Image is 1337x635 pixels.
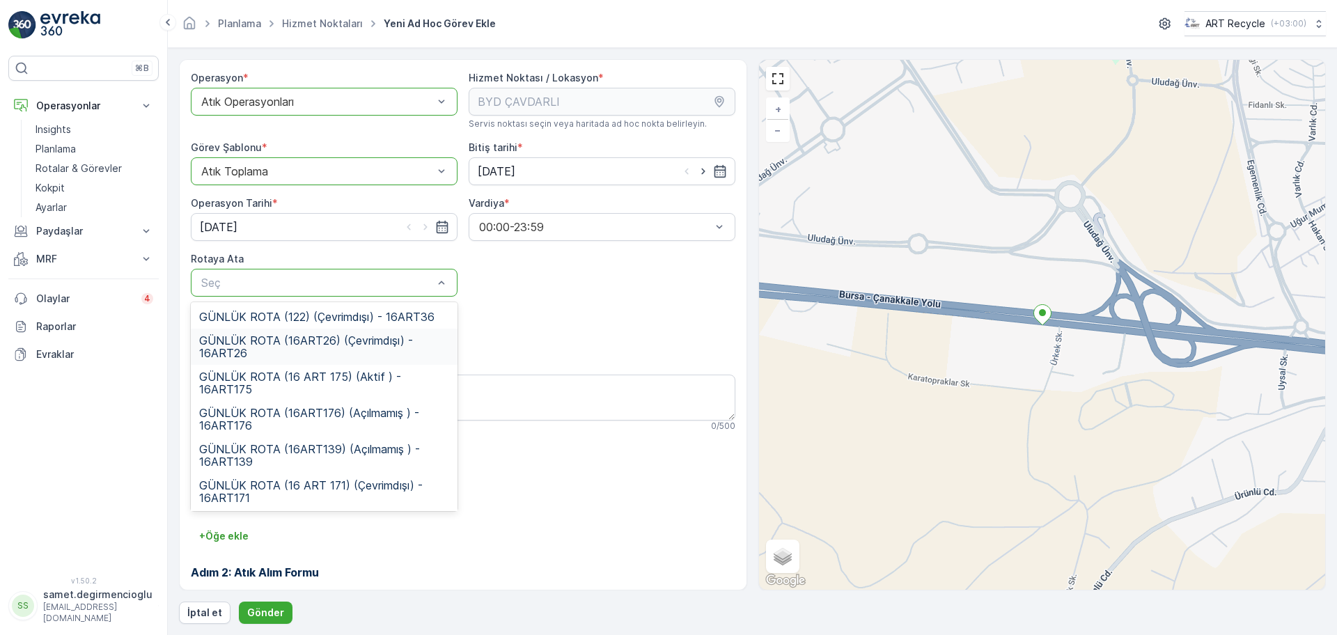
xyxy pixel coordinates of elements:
p: Raporlar [36,320,153,334]
p: ⌘B [135,63,149,74]
button: ART Recycle(+03:00) [1184,11,1326,36]
label: Vardiya [469,197,504,209]
span: v 1.50.2 [8,577,159,585]
label: Operasyon [191,72,243,84]
label: Hizmet Noktası / Lokasyon [469,72,598,84]
p: Paydaşlar [36,224,131,238]
img: logo_light-DOdMpM7g.png [40,11,100,39]
p: Olaylar [36,292,133,306]
span: GÜNLÜK ROTA (16 ART 175) (Aktif ) - 16ART175 [199,370,449,395]
p: Operasyonlar [36,99,131,113]
label: Rotaya Ata [191,253,244,265]
a: Raporlar [8,313,159,340]
p: Rotalar & Görevler [36,162,122,175]
label: Bitiş tarihi [469,141,517,153]
a: Ana Sayfa [182,21,197,33]
img: logo [8,11,36,39]
button: Operasyonlar [8,92,159,120]
span: GÜNLÜK ROTA (16ART139) (Açılmamış ) - 16ART139 [199,443,449,468]
div: SS [12,595,34,617]
p: ART Recycle [1205,17,1265,31]
span: Servis noktası seçin veya haritada ad hoc nokta belirleyin. [469,118,707,130]
img: Google [763,572,808,590]
a: Rotalar & Görevler [30,159,159,178]
button: SSsamet.degirmencioglu[EMAIL_ADDRESS][DOMAIN_NAME] [8,588,159,624]
span: + [775,103,781,115]
p: Evraklar [36,347,153,361]
h3: Adım 1: Atık Toplama [191,492,735,508]
button: +Öğe ekle [191,525,257,547]
p: Gönder [247,606,284,620]
a: Yakınlaştır [767,99,788,120]
a: View Fullscreen [767,68,788,89]
button: MRF [8,245,159,273]
a: Insights [30,120,159,139]
label: Operasyon Tarihi [191,197,272,209]
p: Insights [36,123,71,136]
h2: Görev Şablonu Yapılandırması [191,454,735,475]
a: Layers [767,541,798,572]
span: Yeni Ad Hoc Görev Ekle [381,17,499,31]
a: Evraklar [8,340,159,368]
span: GÜNLÜK ROTA (16ART176) (Açılmamış ) - 16ART176 [199,407,449,432]
span: GÜNLÜK ROTA (16 ART 171) (Çevrimdışı) - 16ART171 [199,479,449,504]
input: BYD ÇAVDARLI [469,88,735,116]
span: GÜNLÜK ROTA (16ART26) (Çevrimdışı) - 16ART26 [199,334,449,359]
span: − [774,124,781,136]
a: Ayarlar [30,198,159,217]
a: Planlama [30,139,159,159]
p: MRF [36,252,131,266]
a: Bu bölgeyi Google Haritalar'da açın (yeni pencerede açılır) [763,572,808,590]
p: 0 / 500 [711,421,735,432]
img: image_23.png [1184,16,1200,31]
a: Kokpit [30,178,159,198]
p: Kokpit [36,181,65,195]
a: Planlama [218,17,261,29]
p: ( +03:00 ) [1271,18,1306,29]
a: Olaylar4 [8,285,159,313]
button: İptal et [179,602,230,624]
p: Ayarlar [36,201,67,214]
p: + Öğe ekle [199,529,249,543]
p: [EMAIL_ADDRESS][DOMAIN_NAME] [43,602,153,624]
a: Hizmet Noktaları [282,17,363,29]
h3: Adım 2: Atık Alım Formu [191,564,735,581]
span: GÜNLÜK ROTA (122) (Çevrimdışı) - 16ART36 [199,311,435,323]
button: Gönder [239,602,292,624]
label: Görev Şablonu [191,141,262,153]
p: İptal et [187,606,222,620]
p: Seç [201,274,433,291]
p: Planlama [36,142,76,156]
input: dd/mm/yyyy [191,213,458,241]
p: samet.degirmencioglu [43,588,153,602]
a: Uzaklaştır [767,120,788,141]
input: dd/mm/yyyy [469,157,735,185]
button: Paydaşlar [8,217,159,245]
p: 4 [144,293,150,304]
